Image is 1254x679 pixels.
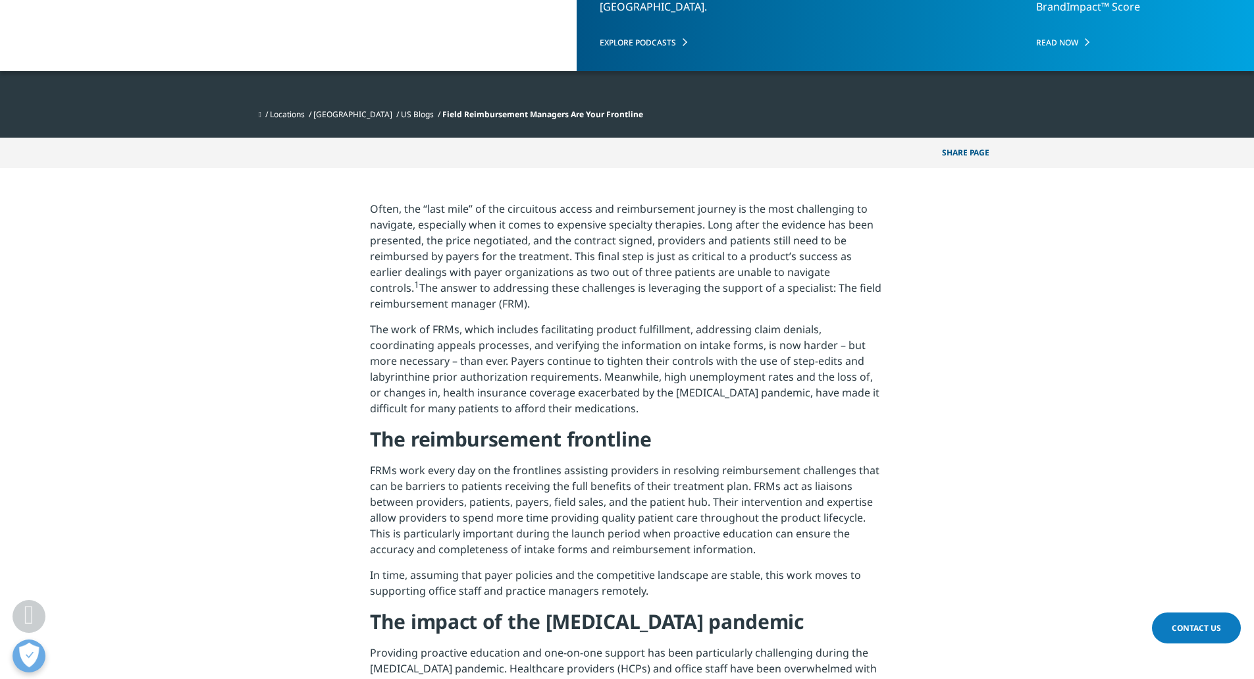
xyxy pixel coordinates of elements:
p: In time, assuming that payer policies and the competitive landscape are stable, this work moves t... [370,567,884,609]
a: Locations [270,109,305,120]
a: [GEOGRAPHIC_DATA] [313,109,392,120]
p: FRMs work every day on the frontlines assisting providers in resolving reimbursement challenges t... [370,462,884,567]
a: EXPLORE PODCASTS [600,37,778,48]
h4: The reimbursement frontline [370,426,884,462]
a: Read Now [1036,37,1215,48]
button: Open Preferences [13,639,45,672]
p: Often, the “last mile” of the circuitous access and reimbursement journey is the most challenging... [370,201,884,321]
h4: The impact of the [MEDICAL_DATA] pandemic [370,609,884,645]
span: Contact Us [1172,622,1221,634]
p: The work of FRMs, which includes facilitating product fulfillment, addressing claim denials, coor... [370,321,884,426]
span: Field Reimbursement Managers Are Your Frontline [442,109,643,120]
a: US Blogs [401,109,434,120]
p: Share PAGE [932,138,1016,168]
sup: 1 [414,279,419,290]
button: Share PAGEShare PAGE [932,138,1016,168]
a: Contact Us [1152,612,1241,643]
